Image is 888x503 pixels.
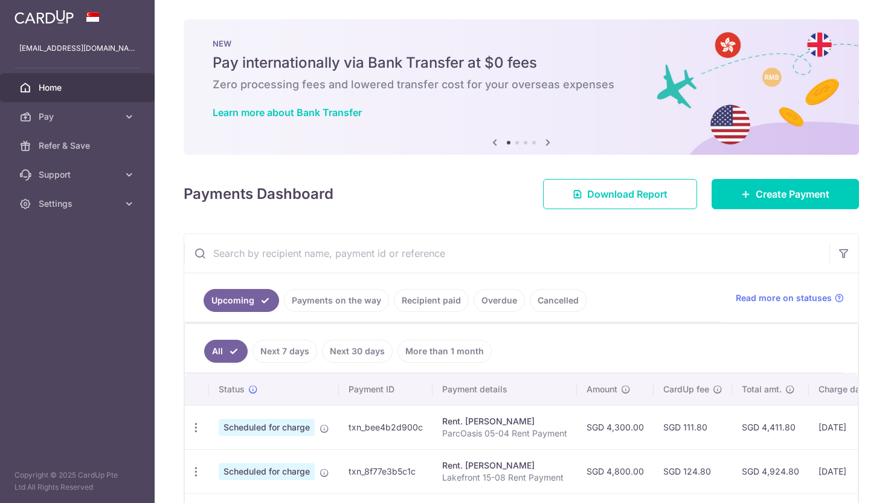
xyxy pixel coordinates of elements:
span: Charge date [819,383,868,395]
a: Create Payment [712,179,859,209]
a: Upcoming [204,289,279,312]
span: Create Payment [756,187,829,201]
th: Payment details [433,374,577,405]
p: Lakefront 15-08 Rent Payment [442,472,567,484]
p: [EMAIL_ADDRESS][DOMAIN_NAME] [19,42,135,54]
img: CardUp [14,10,74,24]
td: SGD 124.80 [654,449,732,493]
span: Scheduled for charge [219,463,315,480]
td: SGD 111.80 [654,405,732,449]
a: Cancelled [530,289,587,312]
p: ParcOasis 05-04 Rent Payment [442,427,567,440]
td: SGD 4,800.00 [577,449,654,493]
a: Payments on the way [284,289,389,312]
a: Next 7 days [253,340,317,363]
span: Settings [39,198,118,210]
a: All [204,340,248,363]
span: Status [219,383,245,395]
a: Read more on statuses [736,292,844,304]
td: SGD 4,924.80 [732,449,809,493]
div: Rent. [PERSON_NAME] [442,459,567,472]
p: NEW [213,39,830,48]
a: Learn more about Bank Transfer [213,106,362,118]
a: Next 30 days [322,340,393,363]
span: CardUp fee [663,383,709,395]
img: Bank transfer banner [184,19,859,155]
td: txn_8f77e3b5c1c [339,449,433,493]
input: Search by recipient name, payment id or reference [184,234,829,273]
span: Refer & Save [39,140,118,152]
span: Read more on statuses [736,292,832,304]
a: Download Report [543,179,697,209]
span: Total amt. [742,383,782,395]
span: Download Report [587,187,668,201]
span: Support [39,169,118,181]
span: Scheduled for charge [219,419,315,436]
span: Amount [587,383,617,395]
th: Payment ID [339,374,433,405]
a: Overdue [474,289,525,312]
a: More than 1 month [397,340,492,363]
td: txn_bee4b2d900c [339,405,433,449]
span: Home [39,82,118,94]
div: Rent. [PERSON_NAME] [442,415,567,427]
a: Recipient paid [394,289,469,312]
h5: Pay internationally via Bank Transfer at $0 fees [213,53,830,73]
h6: Zero processing fees and lowered transfer cost for your overseas expenses [213,77,830,92]
td: SGD 4,411.80 [732,405,809,449]
h4: Payments Dashboard [184,183,333,205]
span: Pay [39,111,118,123]
td: SGD 4,300.00 [577,405,654,449]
